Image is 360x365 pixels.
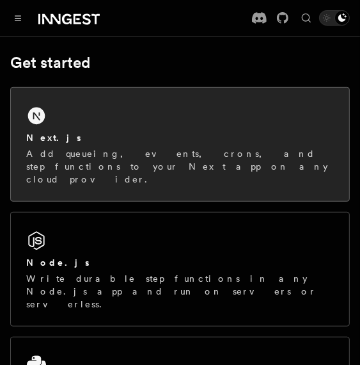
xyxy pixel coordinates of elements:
button: Toggle dark mode [319,10,350,26]
p: Add queueing, events, crons, and step functions to your Next app on any cloud provider. [26,147,334,186]
a: Get started [10,54,90,72]
h2: Next.js [26,131,81,144]
a: Node.jsWrite durable step functions in any Node.js app and run on servers or serverless. [10,212,350,327]
button: Toggle navigation [10,10,26,26]
h2: Node.js [26,256,90,269]
a: Next.jsAdd queueing, events, crons, and step functions to your Next app on any cloud provider. [10,87,350,202]
p: Write durable step functions in any Node.js app and run on servers or serverless. [26,272,334,311]
button: Find something... [299,10,314,26]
